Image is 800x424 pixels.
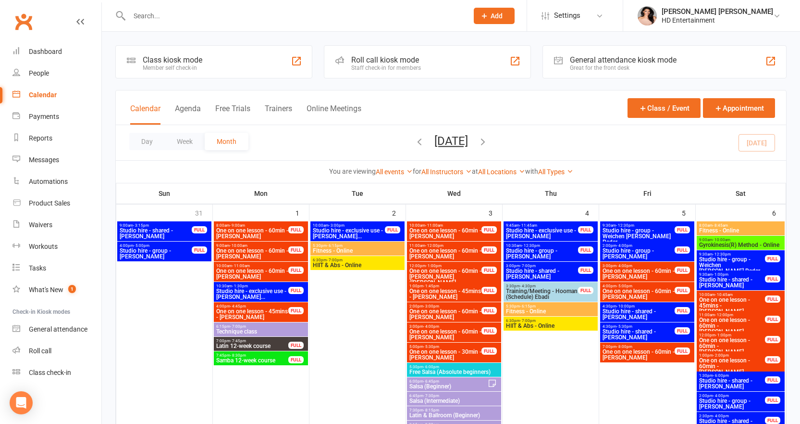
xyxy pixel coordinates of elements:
span: 10:00am [409,223,482,228]
div: People [29,69,49,77]
span: - 2:00pm [713,353,729,358]
span: - 1:30pm [232,284,248,288]
div: Dashboard [29,48,62,55]
span: 4:00pm [119,244,192,248]
span: 1:00pm [409,284,482,288]
span: Samba 12-week course [216,358,289,363]
span: - 8:15pm [423,408,439,412]
span: 9:00am [216,244,289,248]
div: Staff check-in for members [351,64,421,71]
span: 8:00am [699,223,783,228]
div: FULL [481,267,497,274]
div: Product Sales [29,199,70,207]
span: 1:30pm [699,373,765,378]
span: 1 [68,285,76,293]
div: Roll call kiosk mode [351,55,421,64]
a: Tasks [12,257,101,279]
span: 12:00pm [699,333,765,337]
div: FULL [288,307,304,314]
span: One on one lesson - 60min - [PERSON_NAME] [409,228,482,239]
span: 3:00pm [505,264,578,268]
span: 2:30pm [699,414,765,418]
button: [DATE] [434,134,468,148]
span: 4:30pm [602,324,675,329]
a: Calendar [12,84,101,106]
div: FULL [675,226,690,233]
th: Fri [599,183,696,204]
span: One on one lesson - 60min - [PERSON_NAME] [602,288,675,300]
span: 10:30am [505,244,578,248]
span: One on one lesson - 30min - [PERSON_NAME] [409,349,482,360]
span: - 4:00pm [713,414,729,418]
span: Latin 12-week course [216,343,289,349]
span: - 10:00am [713,238,730,242]
span: - 7:45pm [230,339,246,343]
span: 10:00am [216,264,289,268]
span: Free Salsa (Absolute beginners) [409,369,499,375]
strong: with [525,167,538,175]
span: - 7:30pm [423,394,439,398]
span: 5:30pm [505,304,596,308]
span: Add [491,12,503,20]
span: 3:30pm [505,284,578,288]
strong: at [472,167,478,175]
div: [PERSON_NAME] [PERSON_NAME] [662,7,773,16]
span: 2:00pm [409,304,482,308]
span: 9:30am [602,223,675,228]
div: FULL [481,347,497,355]
th: Mon [213,183,309,204]
div: FULL [192,246,207,254]
a: Roll call [12,340,101,362]
div: Payments [29,113,59,120]
div: FULL [481,287,497,294]
div: FULL [288,246,304,254]
span: Studio hire - shared - [PERSON_NAME] [119,228,192,239]
span: Studio hire - group - [PERSON_NAME] [699,398,765,410]
div: Member self check-in [143,64,202,71]
span: 2:00pm [699,394,765,398]
div: FULL [675,246,690,254]
span: Studio hire - shared - [PERSON_NAME] [699,378,765,389]
span: Settings [554,5,580,26]
div: 6 [772,205,786,220]
span: 4:30pm [602,304,675,308]
div: Waivers [29,221,52,229]
div: FULL [765,296,780,303]
span: - 11:45am [519,223,537,228]
span: HIIT & Abs - Online [505,323,596,329]
span: Studio hire - group - Weichen [PERSON_NAME] Radar [602,228,675,245]
div: FULL [578,246,593,254]
span: - 6:45pm [423,379,439,384]
strong: for [413,167,421,175]
span: 6:00pm [409,379,488,384]
span: Studio hire - exclusive use - [PERSON_NAME]... [312,228,385,239]
span: One on one lesson - 45mins - [PERSON_NAME] [216,308,289,320]
span: - 11:00am [425,223,443,228]
span: Studio hire - exclusive use - [PERSON_NAME]... [216,288,289,300]
div: Class kiosk mode [143,55,202,64]
span: 7:00pm [216,339,289,343]
span: Studio hire - group - [PERSON_NAME] [119,248,192,259]
span: - 10:00pm [616,304,635,308]
span: One on one lesson - 60min - [PERSON_NAME] [699,358,765,375]
span: 4:00pm [602,284,675,288]
div: FULL [765,376,780,384]
a: Payments [12,106,101,128]
span: - 7:00pm [327,258,343,262]
a: Automations [12,171,101,193]
span: - 6:15pm [327,244,343,248]
button: Calendar [130,104,160,125]
span: Fitness - Online [505,308,596,314]
span: 6:30pm [505,319,596,323]
div: 5 [682,205,695,220]
span: One on one lesson - 60min - [PERSON_NAME] [216,228,289,239]
span: Studio hire - shared - [PERSON_NAME] [505,268,578,280]
span: 11:00am [409,244,482,248]
div: FULL [765,255,780,262]
span: Studio hire - shared - [PERSON_NAME] [699,277,765,288]
strong: You are viewing [329,167,376,175]
span: - 4:00pm [616,244,632,248]
span: One on one lesson - 60min - [PERSON_NAME] [409,248,482,259]
span: - 7:00pm [520,264,536,268]
button: Online Meetings [307,104,361,125]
